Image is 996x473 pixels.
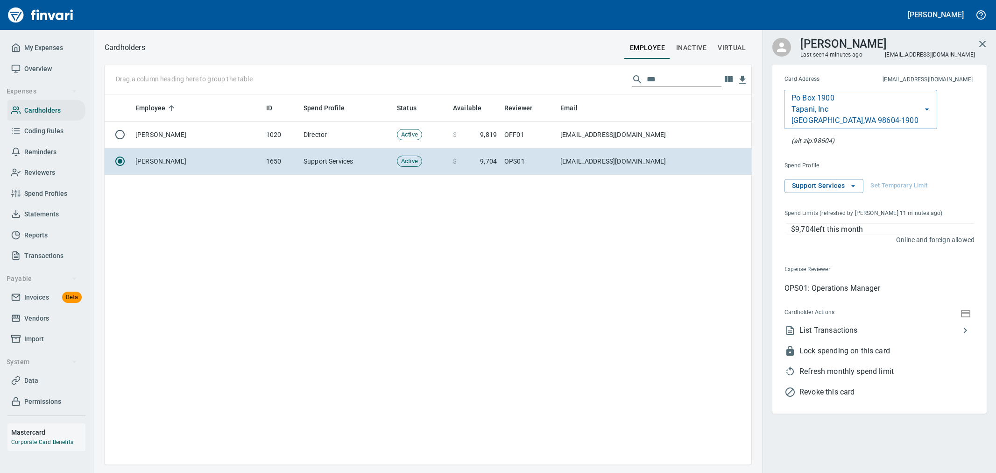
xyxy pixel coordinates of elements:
[504,102,532,114] span: Reviewer
[262,148,300,175] td: 1650
[792,180,856,192] span: Support Services
[560,102,578,114] span: Email
[3,270,81,287] button: Payable
[7,142,85,163] a: Reminders
[676,42,706,54] span: Inactive
[7,356,77,368] span: System
[300,148,393,175] td: Support Services
[24,146,57,158] span: Reminders
[453,102,481,114] span: Available
[799,345,975,357] span: Lock spending on this card
[784,90,937,129] button: Po Box 1900Tapani, Inc[GEOGRAPHIC_DATA],WA 98604-1900
[24,396,61,408] span: Permissions
[905,7,966,22] button: [PERSON_NAME]
[784,161,896,171] span: Spend Profile
[799,366,975,377] span: Refresh monthly spend limit
[24,292,49,303] span: Invoices
[557,148,687,175] td: [EMAIL_ADDRESS][DOMAIN_NAME]
[884,50,976,59] span: [EMAIL_ADDRESS][DOMAIN_NAME]
[799,387,975,398] span: Revoke this card
[24,375,38,387] span: Data
[784,283,975,294] p: OPS01: Operations Manager
[397,102,417,114] span: Status
[851,75,973,85] span: This is the email address for cardholder receipts
[3,353,81,371] button: System
[784,308,897,317] span: Cardholder Actions
[501,148,557,175] td: OPS01
[777,235,975,244] p: Online and foreign allowed
[24,333,44,345] span: Import
[266,102,284,114] span: ID
[784,209,958,218] span: Spend Limits (refreshed by [PERSON_NAME] 11 minutes ago)
[7,225,85,246] a: Reports
[7,121,85,142] a: Coding Rules
[735,73,749,87] button: Download table
[791,104,828,115] p: Tapani, Inc
[560,102,590,114] span: Email
[262,122,300,148] td: 1020
[6,4,76,26] img: Finvari
[11,427,85,437] h6: Mastercard
[453,130,457,139] span: $
[7,370,85,391] a: Data
[7,37,85,58] a: My Expenses
[971,33,994,55] button: Close cardholder
[24,105,61,116] span: Cardholders
[7,273,77,285] span: Payable
[870,180,927,191] span: Set Temporary Limit
[501,122,557,148] td: OFF01
[868,179,930,193] button: Set Temporary Limit
[791,115,918,126] p: [GEOGRAPHIC_DATA] , WA 98604-1900
[784,179,863,193] button: Support Services
[7,86,77,97] span: Expenses
[7,391,85,412] a: Permissions
[800,35,887,50] h3: [PERSON_NAME]
[630,42,665,54] span: employee
[7,245,85,266] a: Transactions
[7,287,85,308] a: InvoicesBeta
[24,313,49,324] span: Vendors
[7,100,85,121] a: Cardholders
[135,102,177,114] span: Employee
[784,75,851,84] span: Card Address
[453,157,457,166] span: $
[105,42,145,53] nav: breadcrumb
[24,125,64,137] span: Coding Rules
[397,102,429,114] span: Status
[135,102,165,114] span: Employee
[7,308,85,329] a: Vendors
[7,162,85,183] a: Reviewers
[721,72,735,86] button: Choose columns to display
[800,50,862,60] span: Last seen
[62,292,82,303] span: Beta
[799,325,960,336] span: List Transactions
[132,148,262,175] td: [PERSON_NAME]
[777,361,975,382] li: This will allow the the cardholder to use their full spend limit again
[24,42,63,54] span: My Expenses
[105,42,145,53] p: Cardholders
[791,93,834,104] p: Po Box 1900
[11,439,73,445] a: Corporate Card Benefits
[7,58,85,79] a: Overview
[397,130,422,139] span: Active
[557,122,687,148] td: [EMAIL_ADDRESS][DOMAIN_NAME]
[791,136,834,145] p: At the pump (or any AVS check), this zip will also be accepted
[24,208,59,220] span: Statements
[959,307,973,319] button: Show Card Number
[480,157,497,166] span: 9,704
[24,229,48,241] span: Reports
[24,250,64,262] span: Transactions
[480,130,497,139] span: 9,819
[791,224,974,235] p: $9,704 left this month
[300,122,393,148] td: Director
[718,42,746,54] span: virtual
[266,102,272,114] span: ID
[132,122,262,148] td: [PERSON_NAME]
[504,102,544,114] span: Reviewer
[784,265,901,274] span: Expense Reviewer
[116,74,253,84] p: Drag a column heading here to group the table
[24,167,55,179] span: Reviewers
[304,102,357,114] span: Spend Profile
[825,51,862,58] time: 4 minutes ago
